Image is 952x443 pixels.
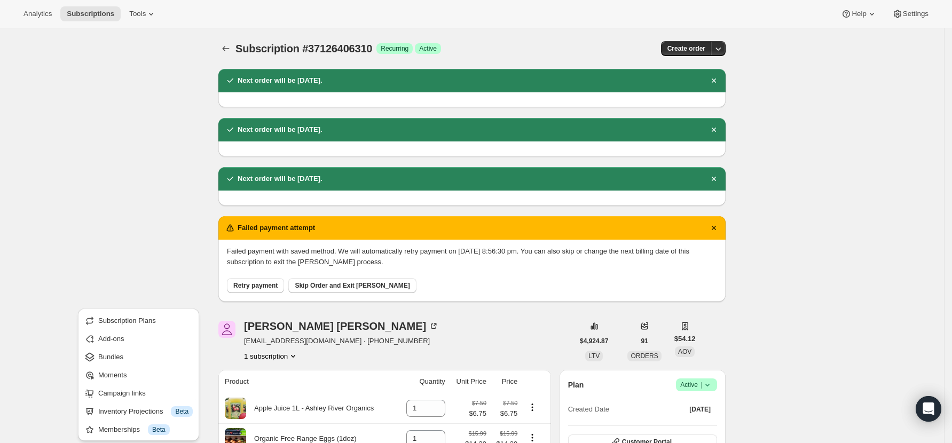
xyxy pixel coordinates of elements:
[235,43,372,54] span: Subscription #37126406310
[916,396,941,422] div: Open Intercom Messenger
[903,10,929,18] span: Settings
[667,44,705,53] span: Create order
[233,281,278,290] span: Retry payment
[381,44,408,53] span: Recurring
[17,6,58,21] button: Analytics
[835,6,883,21] button: Help
[641,337,648,345] span: 91
[227,246,717,267] p: Failed payment with saved method. We will automatically retry payment on [DATE] 8:56:30 pm. You c...
[218,370,397,393] th: Product
[469,430,486,437] small: $15.99
[152,425,166,434] span: Beta
[175,407,188,416] span: Beta
[568,404,609,415] span: Created Date
[98,335,124,343] span: Add-ons
[500,430,517,437] small: $15.99
[634,334,654,349] button: 91
[588,352,600,360] span: LTV
[472,400,486,406] small: $7.50
[244,351,298,361] button: Product actions
[573,334,615,349] button: $4,924.87
[397,370,449,393] th: Quantity
[60,6,121,21] button: Subscriptions
[706,220,721,235] button: Dismiss notification
[98,371,127,379] span: Moments
[218,321,235,338] span: simon r a rowland
[244,336,439,346] span: [EMAIL_ADDRESS][DOMAIN_NAME] · [PHONE_NUMBER]
[706,122,721,137] button: Dismiss notification
[295,281,410,290] span: Skip Order and Exit [PERSON_NAME]
[81,366,196,383] button: Moments
[886,6,935,21] button: Settings
[706,73,721,88] button: Dismiss notification
[98,389,146,397] span: Campaign links
[244,321,439,331] div: [PERSON_NAME] [PERSON_NAME]
[680,379,713,390] span: Active
[81,402,196,420] button: Inventory Projections
[81,312,196,329] button: Subscription Plans
[23,10,52,18] span: Analytics
[419,44,437,53] span: Active
[449,370,490,393] th: Unit Price
[689,405,711,414] span: [DATE]
[568,379,584,390] h2: Plan
[218,41,233,56] button: Subscriptions
[661,41,712,56] button: Create order
[238,75,322,86] h2: Next order will be [DATE].
[227,278,284,293] button: Retry payment
[469,408,486,419] span: $6.75
[490,370,521,393] th: Price
[81,348,196,365] button: Bundles
[288,278,416,293] button: Skip Order and Exit [PERSON_NAME]
[238,124,322,135] h2: Next order will be [DATE].
[493,408,517,419] span: $6.75
[580,337,608,345] span: $4,924.87
[701,381,702,389] span: |
[98,406,193,417] div: Inventory Projections
[503,400,517,406] small: $7.50
[98,317,156,325] span: Subscription Plans
[852,10,866,18] span: Help
[238,223,315,233] h2: Failed payment attempt
[98,353,123,361] span: Bundles
[81,330,196,347] button: Add-ons
[524,401,541,413] button: Product actions
[238,173,322,184] h2: Next order will be [DATE].
[678,348,691,355] span: AOV
[123,6,163,21] button: Tools
[98,424,193,435] div: Memberships
[706,171,721,186] button: Dismiss notification
[225,398,246,419] img: product img
[81,384,196,401] button: Campaign links
[683,402,717,417] button: [DATE]
[81,421,196,438] button: Memberships
[631,352,658,360] span: ORDERS
[246,403,374,414] div: Apple Juice 1L - Ashley River Organics
[67,10,114,18] span: Subscriptions
[129,10,146,18] span: Tools
[674,334,696,344] span: $54.12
